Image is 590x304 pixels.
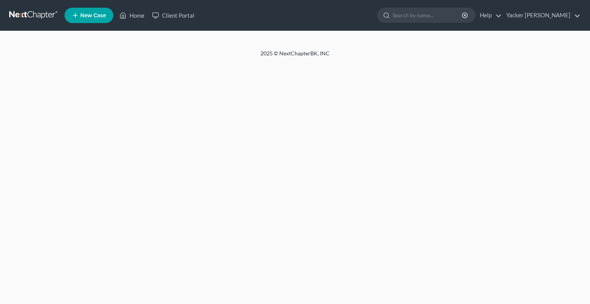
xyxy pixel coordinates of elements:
[502,8,580,22] a: Yacker [PERSON_NAME]
[80,13,106,18] span: New Case
[76,50,514,63] div: 2025 © NextChapterBK, INC
[476,8,502,22] a: Help
[148,8,198,22] a: Client Portal
[116,8,148,22] a: Home
[393,8,463,22] input: Search by name...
